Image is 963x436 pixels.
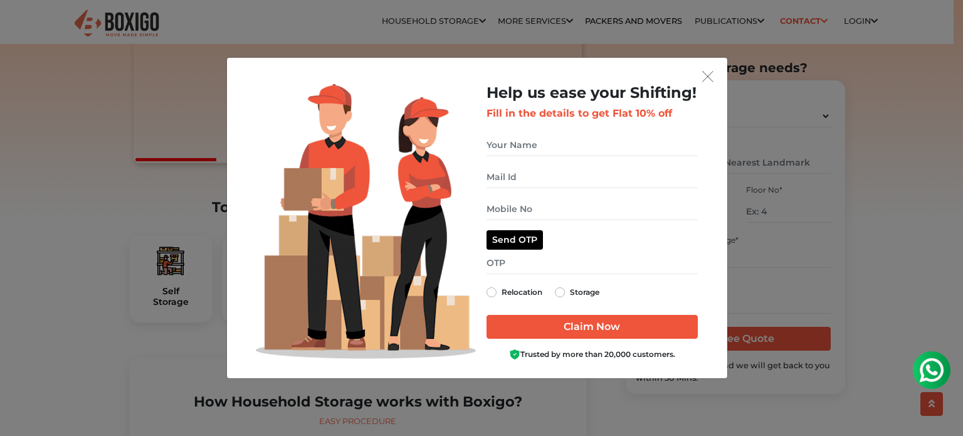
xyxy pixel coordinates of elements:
[487,349,698,361] div: Trusted by more than 20,000 customers.
[487,134,698,156] input: Your Name
[487,107,698,119] h3: Fill in the details to get Flat 10% off
[487,84,698,102] h2: Help us ease your Shifting!
[487,315,698,339] input: Claim Now
[487,198,698,220] input: Mobile No
[487,252,698,274] input: OTP
[509,349,520,360] img: Boxigo Customer Shield
[702,71,713,82] img: exit
[502,285,542,300] label: Relocation
[487,230,543,250] button: Send OTP
[256,84,476,359] img: Lead Welcome Image
[13,13,38,38] img: whatsapp-icon.svg
[487,166,698,188] input: Mail Id
[570,285,599,300] label: Storage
